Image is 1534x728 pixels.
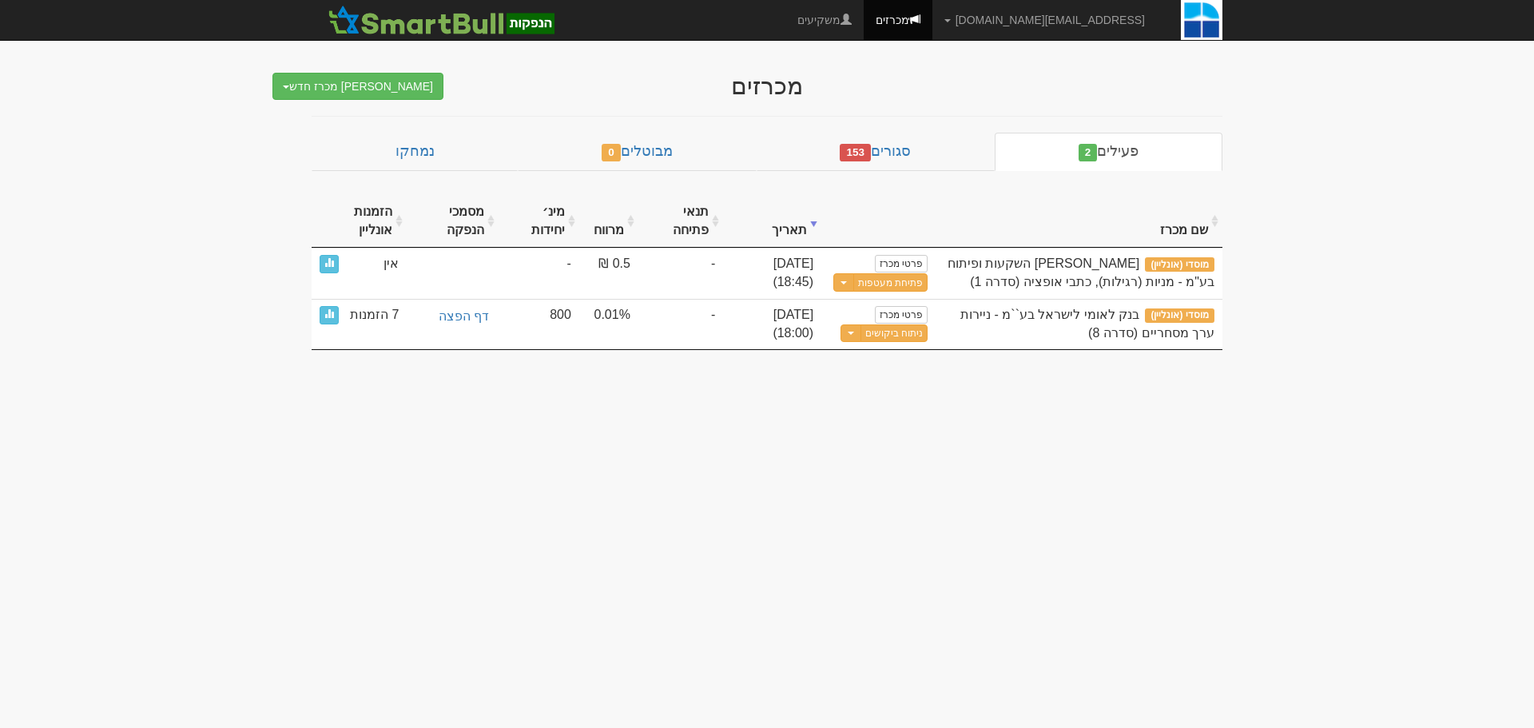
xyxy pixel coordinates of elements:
[948,257,1214,288] span: אדגר השקעות ופיתוח בע"מ - מניות (רגילות), כתבי אופציה (סדרה 1)
[499,195,578,249] th: מינ׳ יחידות : activate to sort column ascending
[723,195,821,249] th: תאריך : activate to sort column ascending
[757,133,995,171] a: סגורים
[960,308,1214,340] span: בנק לאומי לישראל בע``מ - ניירות ערך מסחריים (סדרה 8)
[995,133,1222,171] a: פעילים
[936,195,1222,249] th: שם מכרז : activate to sort column ascending
[875,255,928,273] a: פרטי מכרז
[455,73,1079,99] div: מכרזים
[579,195,638,249] th: מרווח : activate to sort column ascending
[875,306,928,324] a: פרטי מכרז
[415,306,491,328] a: דף הפצה
[350,306,399,324] span: 7 הזמנות
[840,144,871,161] span: 153
[638,195,723,249] th: תנאי פתיחה : activate to sort column ascending
[1145,257,1214,272] span: מוסדי (אונליין)
[312,195,407,249] th: הזמנות אונליין : activate to sort column ascending
[853,273,928,292] button: פתיחת מעטפות
[638,299,723,350] td: -
[579,248,638,299] td: 0.5 ₪
[407,195,499,249] th: מסמכי הנפקה : activate to sort column ascending
[1145,308,1214,323] span: מוסדי (אונליין)
[312,133,518,171] a: נמחקו
[383,255,399,273] span: אין
[499,299,578,350] td: 800
[272,73,443,100] button: [PERSON_NAME] מכרז חדש
[723,299,821,350] td: [DATE] (18:00)
[499,248,578,299] td: -
[1079,144,1098,161] span: 2
[324,4,558,36] img: SmartBull Logo
[579,299,638,350] td: 0.01%
[518,133,756,171] a: מבוטלים
[860,324,928,343] a: ניתוח ביקושים
[723,248,821,299] td: [DATE] (18:45)
[638,248,723,299] td: -
[602,144,621,161] span: 0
